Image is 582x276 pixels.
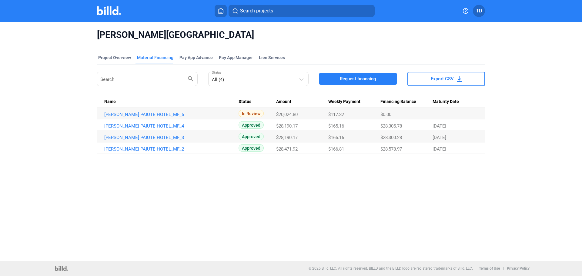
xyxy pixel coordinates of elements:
[104,123,239,129] a: [PERSON_NAME] PAIUTE HOTEL_MF_4
[433,146,446,152] span: [DATE]
[239,121,264,129] span: Approved
[433,99,459,105] span: Maturity Date
[187,75,194,82] mat-icon: search
[104,99,116,105] span: Name
[239,144,264,152] span: Approved
[104,146,239,152] a: [PERSON_NAME] PAIUTE HOTEL_MF_2
[212,77,224,82] mat-select-trigger: All (4)
[276,99,328,105] div: Amount
[433,135,446,140] span: [DATE]
[309,266,473,271] p: © 2025 Billd, LLC. All rights reserved. BILLD and the BILLD logo are registered trademarks of Bil...
[276,135,298,140] span: $28,190.17
[407,72,485,86] button: Export CSV
[239,99,276,105] div: Status
[340,76,376,82] span: Request financing
[479,266,500,271] b: Terms of Use
[98,55,131,61] div: Project Overview
[319,73,397,85] button: Request financing
[328,146,344,152] span: $166.81
[433,99,478,105] div: Maturity Date
[55,266,68,271] img: logo
[503,266,504,271] p: |
[104,99,239,105] div: Name
[328,99,380,105] div: Weekly Payment
[431,76,454,82] span: Export CSV
[507,266,530,271] b: Privacy Policy
[476,7,482,15] span: TD
[380,99,433,105] div: Financing Balance
[219,55,253,61] span: Pay App Manager
[276,123,298,129] span: $28,190.17
[380,99,416,105] span: Financing Balance
[276,146,298,152] span: $28,471.92
[259,55,285,61] div: Lien Services
[239,133,264,140] span: Approved
[433,123,446,129] span: [DATE]
[179,55,213,61] div: Pay App Advance
[104,112,239,117] a: [PERSON_NAME] PAIUTE HOTEL_MF_5
[328,99,360,105] span: Weekly Payment
[104,135,239,140] a: [PERSON_NAME] PAIUTE HOTEL_MF_3
[328,112,344,117] span: $117.32
[380,135,402,140] span: $28,300.28
[239,110,264,117] span: In Review
[380,112,391,117] span: $0.00
[276,112,298,117] span: $20,024.80
[473,5,485,17] button: TD
[239,99,251,105] span: Status
[276,99,291,105] span: Amount
[240,7,273,15] span: Search projects
[328,123,344,129] span: $165.16
[97,29,485,41] span: [PERSON_NAME][GEOGRAPHIC_DATA]
[229,5,375,17] button: Search projects
[97,6,121,15] img: Billd Company Logo
[328,135,344,140] span: $165.16
[137,55,173,61] div: Material Financing
[380,146,402,152] span: $28,578.97
[380,123,402,129] span: $28,305.78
